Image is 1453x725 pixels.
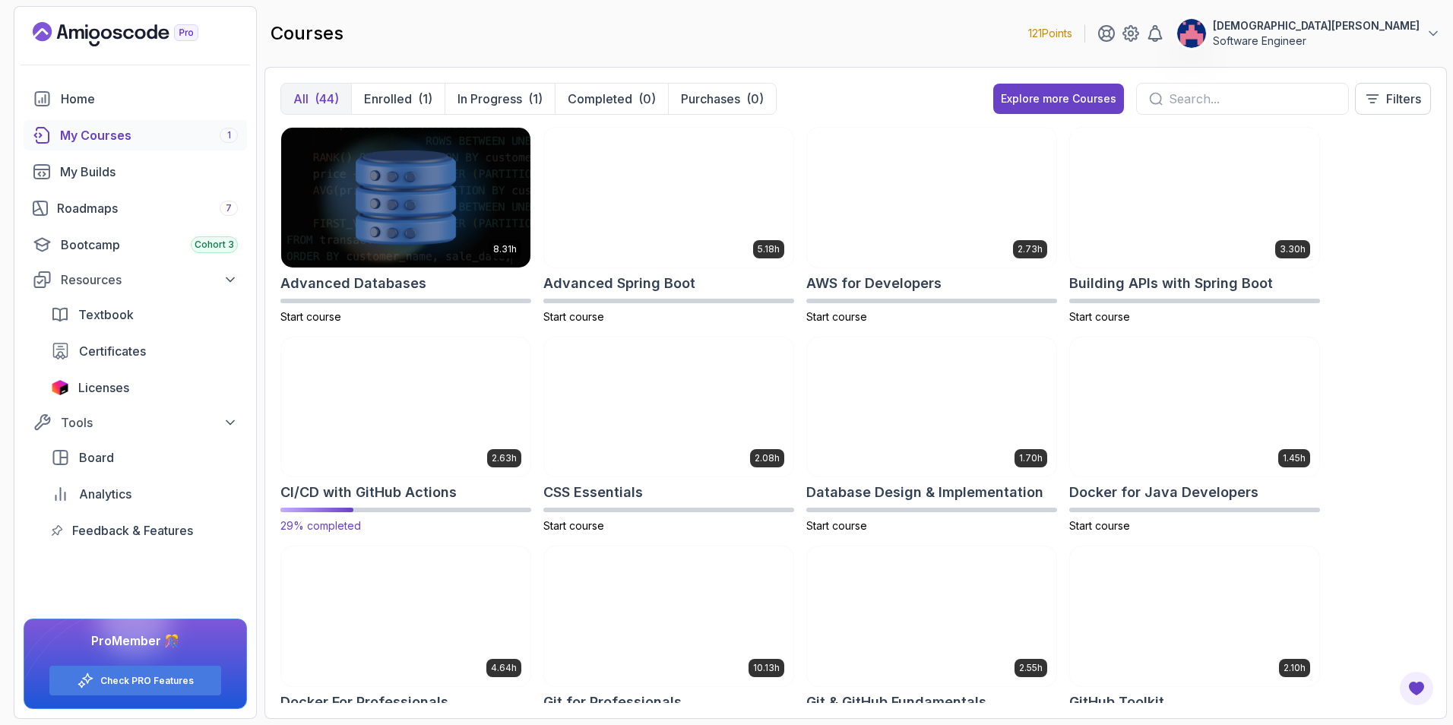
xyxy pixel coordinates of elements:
[195,239,234,251] span: Cohort 3
[1284,662,1306,674] p: 2.10h
[351,84,445,114] button: Enrolled(1)
[24,120,247,150] a: courses
[555,84,668,114] button: Completed(0)
[1070,337,1319,477] img: Docker for Java Developers card
[78,306,134,324] span: Textbook
[1213,33,1420,49] p: Software Engineer
[1070,128,1319,268] img: Building APIs with Spring Boot card
[281,546,530,686] img: Docker For Professionals card
[638,90,656,108] div: (0)
[755,452,780,464] p: 2.08h
[275,334,537,480] img: CI/CD with GitHub Actions card
[681,90,740,108] p: Purchases
[543,273,695,294] h2: Advanced Spring Boot
[493,243,517,255] p: 8.31h
[1019,452,1043,464] p: 1.70h
[79,342,146,360] span: Certificates
[1176,18,1441,49] button: user profile image[DEMOGRAPHIC_DATA][PERSON_NAME]Software Engineer
[24,193,247,223] a: roadmaps
[1069,482,1258,503] h2: Docker for Java Developers
[457,90,522,108] p: In Progress
[1019,662,1043,674] p: 2.55h
[807,546,1056,686] img: Git & GitHub Fundamentals card
[491,662,517,674] p: 4.64h
[364,90,412,108] p: Enrolled
[227,129,231,141] span: 1
[1070,546,1319,686] img: GitHub Toolkit card
[543,482,643,503] h2: CSS Essentials
[61,236,238,254] div: Bootcamp
[280,482,457,503] h2: CI/CD with GitHub Actions
[746,90,764,108] div: (0)
[49,665,222,696] button: Check PRO Features
[1069,692,1164,713] h2: GitHub Toolkit
[51,380,69,395] img: jetbrains icon
[543,519,604,532] span: Start course
[24,409,247,436] button: Tools
[24,230,247,260] a: bootcamp
[42,442,247,473] a: board
[315,90,339,108] div: (44)
[806,692,986,713] h2: Git & GitHub Fundamentals
[281,84,351,114] button: All(44)
[993,84,1124,114] button: Explore more Courses
[280,519,361,532] span: 29% completed
[24,266,247,293] button: Resources
[1177,19,1206,48] img: user profile image
[280,692,448,713] h2: Docker For Professionals
[1280,243,1306,255] p: 3.30h
[1069,273,1273,294] h2: Building APIs with Spring Boot
[280,310,341,323] span: Start course
[42,336,247,366] a: certificates
[61,90,238,108] div: Home
[72,521,193,540] span: Feedback & Features
[281,128,530,268] img: Advanced Databases card
[61,413,238,432] div: Tools
[61,271,238,289] div: Resources
[1283,452,1306,464] p: 1.45h
[418,90,432,108] div: (1)
[568,90,632,108] p: Completed
[1028,26,1072,41] p: 121 Points
[806,482,1043,503] h2: Database Design & Implementation
[806,310,867,323] span: Start course
[806,519,867,532] span: Start course
[544,337,793,477] img: CSS Essentials card
[42,372,247,403] a: licenses
[1398,670,1435,707] button: Open Feedback Button
[807,337,1056,477] img: Database Design & Implementation card
[271,21,343,46] h2: courses
[1069,310,1130,323] span: Start course
[78,378,129,397] span: Licenses
[79,485,131,503] span: Analytics
[1213,18,1420,33] p: [DEMOGRAPHIC_DATA][PERSON_NAME]
[280,337,531,534] a: CI/CD with GitHub Actions card2.63hCI/CD with GitHub Actions29% completed
[1018,243,1043,255] p: 2.73h
[1355,83,1431,115] button: Filters
[79,448,114,467] span: Board
[1386,90,1421,108] p: Filters
[60,163,238,181] div: My Builds
[544,128,793,268] img: Advanced Spring Boot card
[807,128,1056,268] img: AWS for Developers card
[42,479,247,509] a: analytics
[445,84,555,114] button: In Progress(1)
[668,84,776,114] button: Purchases(0)
[543,692,682,713] h2: Git for Professionals
[280,273,426,294] h2: Advanced Databases
[42,515,247,546] a: feedback
[57,199,238,217] div: Roadmaps
[33,22,233,46] a: Landing page
[758,243,780,255] p: 5.18h
[24,84,247,114] a: home
[544,546,793,686] img: Git for Professionals card
[492,452,517,464] p: 2.63h
[1001,91,1116,106] div: Explore more Courses
[543,310,604,323] span: Start course
[24,157,247,187] a: builds
[1069,519,1130,532] span: Start course
[60,126,238,144] div: My Courses
[42,299,247,330] a: textbook
[1169,90,1336,108] input: Search...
